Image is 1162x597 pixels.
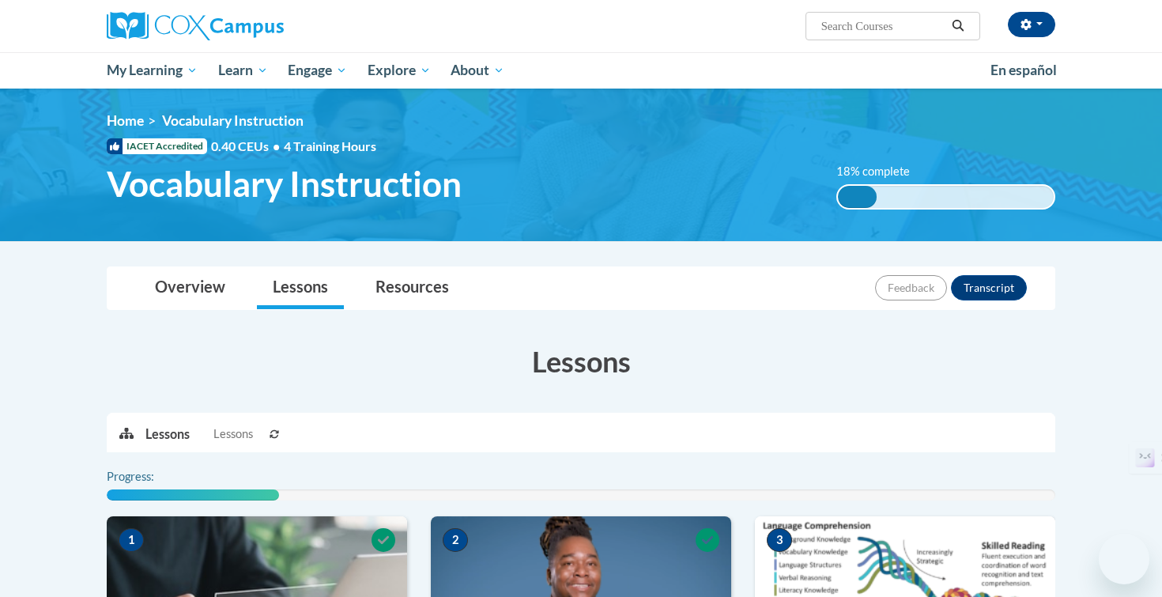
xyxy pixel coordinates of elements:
span: IACET Accredited [107,138,207,154]
p: Lessons [145,425,190,443]
button: Transcript [951,275,1027,300]
a: My Learning [96,52,208,89]
a: Overview [139,267,241,309]
iframe: Button to launch messaging window [1099,534,1149,584]
span: • [273,138,280,153]
span: 0.40 CEUs [211,138,284,155]
span: My Learning [107,61,198,80]
a: Resources [360,267,465,309]
span: Vocabulary Instruction [162,112,304,129]
label: 18% complete [836,163,927,180]
img: Cox Campus [107,12,284,40]
button: Search [946,17,970,36]
span: 2 [443,528,468,552]
span: Vocabulary Instruction [107,163,462,205]
a: Explore [357,52,441,89]
span: Lessons [213,425,253,443]
a: Home [107,112,144,129]
a: About [441,52,515,89]
span: 1 [119,528,144,552]
div: 18% complete [838,186,877,208]
button: Feedback [875,275,947,300]
span: 3 [767,528,792,552]
span: Explore [368,61,431,80]
a: Learn [208,52,278,89]
div: Main menu [83,52,1079,89]
span: Engage [288,61,347,80]
span: Learn [218,61,268,80]
a: En español [980,54,1067,87]
span: About [451,61,504,80]
label: Progress: [107,468,198,486]
h3: Lessons [107,342,1055,381]
a: Lessons [257,267,344,309]
a: Engage [277,52,357,89]
a: Cox Campus [107,12,407,40]
span: En español [990,62,1057,78]
span: 4 Training Hours [284,138,376,153]
button: Account Settings [1008,12,1055,37]
input: Search Courses [820,17,946,36]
